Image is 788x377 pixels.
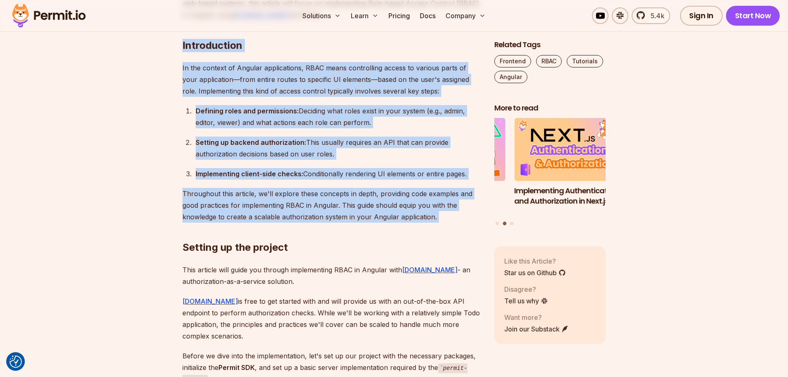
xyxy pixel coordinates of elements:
button: Go to slide 3 [510,222,513,225]
strong: Implementing client-side checks: [196,170,303,178]
img: Permit logo [8,2,89,30]
strong: Defining roles and permissions: [196,107,299,115]
button: Consent Preferences [10,355,22,368]
h2: Setting up the project [182,208,481,254]
button: Go to slide 1 [496,222,499,225]
div: Posts [494,118,606,227]
strong: Permit SDK [218,363,255,372]
button: Company [442,7,489,24]
a: Frontend [494,55,531,67]
img: Implementing Authentication and Authorization in Next.js [514,118,626,181]
a: Join our Substack [504,324,569,334]
p: is free to get started with and will provide us with an out-of-the-box API endpoint to perform au... [182,295,481,342]
p: Throughout this article, we'll explore these concepts in depth, providing code examples and good ... [182,188,481,223]
strong: Setting up backend authorization: [196,138,306,146]
a: Pricing [385,7,413,24]
li: 2 of 3 [514,118,626,217]
a: Tutorials [567,55,603,67]
p: This article will guide you through implementing RBAC in Angular with - an authorization-as-a-ser... [182,264,481,287]
div: This usually requires an API that can provide authorization decisions based on user roles. [196,137,481,160]
a: Star us on Github [504,268,566,278]
p: Like this Article? [504,256,566,266]
a: [DOMAIN_NAME] [182,297,238,305]
a: [DOMAIN_NAME] [402,266,457,274]
a: Start Now [726,6,780,26]
a: Tell us why [504,296,548,306]
a: 5.4k [632,7,670,24]
h2: Related Tags [494,40,606,50]
h3: Implementing Multi-Tenant RBAC in Nuxt.js [394,186,505,207]
a: Sign In [680,6,723,26]
div: Conditionally rendering UI elements or entire pages. [196,168,481,180]
button: Go to slide 2 [503,222,506,226]
h2: More to read [494,103,606,113]
span: 5.4k [646,11,664,21]
button: Solutions [299,7,344,24]
p: Disagree? [504,284,548,294]
li: 1 of 3 [394,118,505,217]
p: Want more? [504,312,569,322]
a: Angular [494,71,527,83]
a: Implementing Authentication and Authorization in Next.jsImplementing Authentication and Authoriza... [514,118,626,217]
div: Deciding what roles exist in your system (e.g., admin, editor, viewer) and what actions each role... [196,105,481,128]
h3: Implementing Authentication and Authorization in Next.js [514,186,626,207]
p: In the context of Angular applications, RBAC means controlling access to various parts of your ap... [182,62,481,97]
a: RBAC [536,55,562,67]
button: Learn [347,7,382,24]
a: Docs [417,7,439,24]
img: Revisit consent button [10,355,22,368]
